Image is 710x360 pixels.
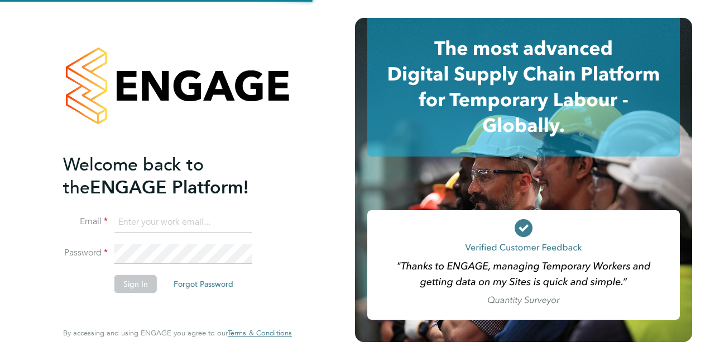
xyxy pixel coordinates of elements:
[63,216,108,228] label: Email
[114,212,252,233] input: Enter your work email...
[114,275,157,293] button: Sign In
[228,329,292,338] a: Terms & Conditions
[165,275,242,293] button: Forgot Password
[63,153,281,199] h2: ENGAGE Platform!
[63,328,292,338] span: By accessing and using ENGAGE you agree to our
[63,154,204,198] span: Welcome back to the
[63,247,108,259] label: Password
